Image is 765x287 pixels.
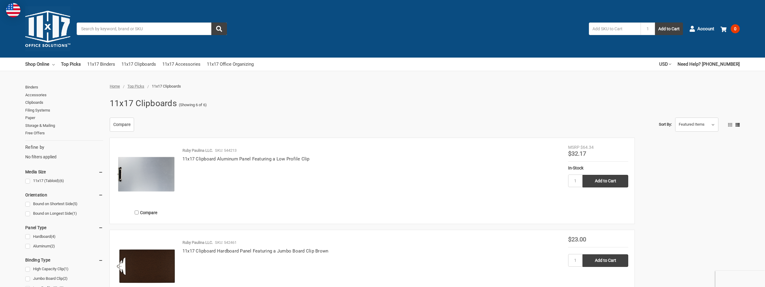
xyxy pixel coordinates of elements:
[51,234,56,239] span: (4)
[25,265,103,273] a: High Capacity Clip
[25,144,103,151] h5: Refine by
[721,21,740,37] a: 0
[25,191,103,199] h5: Orientation
[568,150,586,157] span: $32.17
[678,58,740,71] a: Need Help? [PHONE_NUMBER]
[25,122,103,130] a: Storage & Mailing
[182,248,329,254] a: 11x17 Clipboard Hardboard Panel Featuring a Jumbo Board Clip Brown
[583,175,628,187] input: Add to Cart
[64,267,69,271] span: (1)
[583,254,628,267] input: Add to Cart
[659,120,672,129] label: Sort By:
[87,58,115,71] a: 11x17 Binders
[135,211,139,214] input: Compare
[25,224,103,231] h5: Panel Type
[580,145,594,150] span: $64.34
[73,202,78,206] span: (5)
[25,91,103,99] a: Accessories
[179,102,207,108] span: (Showing 6 of 6)
[6,3,20,17] img: duty and tax information for United States
[568,165,628,171] div: In-Stock
[50,244,55,248] span: (2)
[110,96,177,111] h1: 11x17 Clipboards
[77,22,227,35] input: Search by keyword, brand or SKU
[689,21,714,37] a: Account
[25,129,103,137] a: Free Offers
[162,58,200,71] a: 11x17 Accessories
[215,148,237,154] p: SKU: 544213
[215,240,237,246] p: SKU: 542461
[25,106,103,114] a: Filing Systems
[25,58,55,71] a: Shop Online
[659,58,671,71] a: USD
[25,83,103,91] a: Binders
[655,22,683,35] button: Add to Cart
[25,242,103,250] a: Aluminum
[25,6,70,51] img: 11x17.com
[25,99,103,106] a: Clipboards
[568,236,586,243] span: $23.00
[72,211,77,216] span: (1)
[110,84,120,88] a: Home
[182,240,213,246] p: Ruby Paulina LLC.
[116,208,176,217] label: Compare
[589,22,641,35] input: Add SKU to Cart
[127,84,144,88] a: Top Picks
[116,144,176,204] img: 11x17 Clipboard Aluminum Panel Featuring a Low Profile Clip
[568,144,580,151] div: MSRP
[25,114,103,122] a: Paper
[110,118,134,132] a: Compare
[25,200,103,208] a: Bound on Shortest Side
[182,148,213,154] p: Ruby Paulina LLC.
[715,271,765,287] iframe: Google Customer Reviews
[152,84,181,88] span: 11x17 Clipboards
[121,58,156,71] a: 11x17 Clipboards
[697,25,714,32] span: Account
[61,58,81,71] a: Top Picks
[731,24,740,33] span: 0
[207,58,254,71] a: 11x17 Office Organizing
[25,177,103,185] a: 11x17 (Tabloid)
[25,233,103,241] a: Hardboard
[182,156,310,162] a: 11x17 Clipboard Aluminum Panel Featuring a Low Profile Clip
[25,210,103,218] a: Bound on Longest Side
[59,178,64,183] span: (6)
[25,256,103,264] h5: Binding Type
[25,144,103,160] div: No filters applied
[25,168,103,175] h5: Media Size
[25,275,103,283] a: Jumbo Board Clip
[63,276,68,281] span: (2)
